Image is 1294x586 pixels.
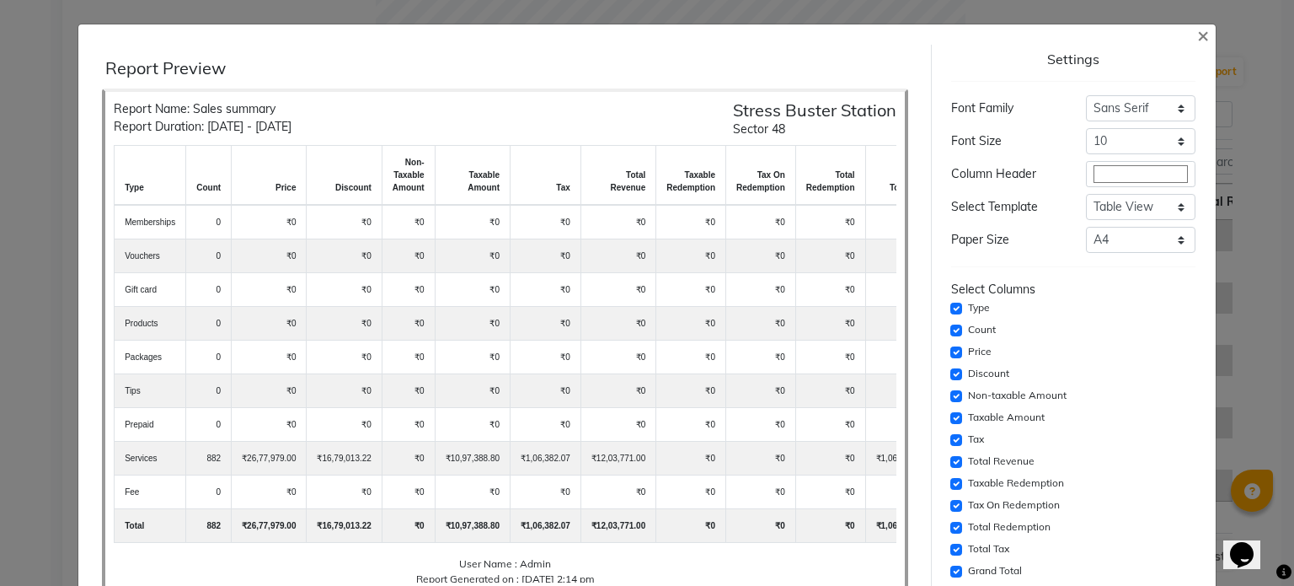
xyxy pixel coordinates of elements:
th: discount [307,146,382,206]
th: total revenue [580,146,655,206]
td: ₹1,06,382.07 [511,509,581,543]
td: ₹26,77,979.00 [232,442,307,476]
td: ₹0 [865,239,936,273]
th: price [232,146,307,206]
td: ₹0 [232,273,307,307]
td: ₹0 [232,307,307,341]
td: ₹0 [382,408,435,442]
td: ₹0 [580,408,655,442]
button: Close [1184,11,1222,58]
td: ₹0 [795,205,865,239]
td: ₹0 [726,476,796,509]
td: Gift card [115,273,186,307]
th: tax on redemption [726,146,796,206]
th: total redemption [795,146,865,206]
td: ₹0 [511,239,581,273]
div: Select Template [938,198,1073,216]
div: Report Preview [105,58,918,78]
td: Vouchers [115,239,186,273]
td: ₹0 [511,307,581,341]
td: ₹0 [656,408,726,442]
iframe: chat widget [1223,519,1277,569]
div: Sector 48 [733,121,896,138]
td: ₹0 [307,205,382,239]
label: Total Tax [968,541,1009,556]
td: Products [115,307,186,341]
td: ₹0 [307,341,382,374]
td: ₹0 [382,509,435,543]
td: 882 [186,442,232,476]
td: ₹16,79,013.22 [307,509,382,543]
td: ₹0 [511,341,581,374]
div: Report Duration: [DATE] - [DATE] [114,118,291,136]
td: Fee [115,476,186,509]
h5: Stress Buster Station [733,100,896,121]
td: ₹0 [580,273,655,307]
td: ₹1,06,382.07 [865,442,936,476]
th: type [115,146,186,206]
td: 0 [186,476,232,509]
td: Prepaid [115,408,186,442]
td: ₹0 [307,374,382,408]
td: ₹0 [656,509,726,543]
td: ₹0 [307,476,382,509]
td: ₹0 [580,307,655,341]
th: taxable amount [435,146,510,206]
th: total tax [865,146,936,206]
label: Total Revenue [968,454,1035,469]
td: ₹0 [382,442,435,476]
td: 0 [186,374,232,408]
td: ₹0 [232,239,307,273]
td: ₹0 [435,273,510,307]
td: ₹0 [656,273,726,307]
td: ₹0 [795,509,865,543]
td: ₹0 [656,442,726,476]
td: 882 [186,509,232,543]
label: Taxable Amount [968,410,1045,425]
th: taxable redemption [656,146,726,206]
td: Memberships [115,205,186,239]
td: ₹0 [232,476,307,509]
td: ₹0 [307,273,382,307]
td: ₹0 [795,273,865,307]
td: 0 [186,307,232,341]
label: Taxable Redemption [968,476,1064,491]
td: ₹0 [382,341,435,374]
th: tax [511,146,581,206]
td: ₹0 [580,476,655,509]
td: ₹26,77,979.00 [232,509,307,543]
td: ₹0 [795,341,865,374]
td: ₹0 [726,408,796,442]
td: 0 [186,205,232,239]
td: ₹1,06,382.07 [865,509,936,543]
div: User Name : Admin [114,556,896,572]
td: ₹0 [382,374,435,408]
td: ₹0 [511,273,581,307]
td: Packages [115,341,186,374]
td: ₹0 [435,476,510,509]
td: ₹0 [795,408,865,442]
td: ₹0 [865,476,936,509]
span: × [1197,22,1209,47]
td: ₹0 [382,307,435,341]
td: ₹0 [511,205,581,239]
td: Tips [115,374,186,408]
td: ₹0 [726,239,796,273]
td: ₹0 [726,273,796,307]
td: ₹0 [435,374,510,408]
td: ₹0 [726,509,796,543]
td: ₹0 [726,307,796,341]
label: Total Redemption [968,519,1051,535]
label: Price [968,344,992,359]
td: ₹0 [656,476,726,509]
td: ₹0 [580,341,655,374]
td: ₹0 [435,341,510,374]
td: ₹0 [656,307,726,341]
div: Report Name: Sales summary [114,100,291,118]
td: ₹0 [511,374,581,408]
td: ₹0 [795,442,865,476]
td: ₹0 [382,476,435,509]
td: ₹0 [435,408,510,442]
td: ₹10,97,388.80 [435,509,510,543]
td: ₹16,79,013.22 [307,442,382,476]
